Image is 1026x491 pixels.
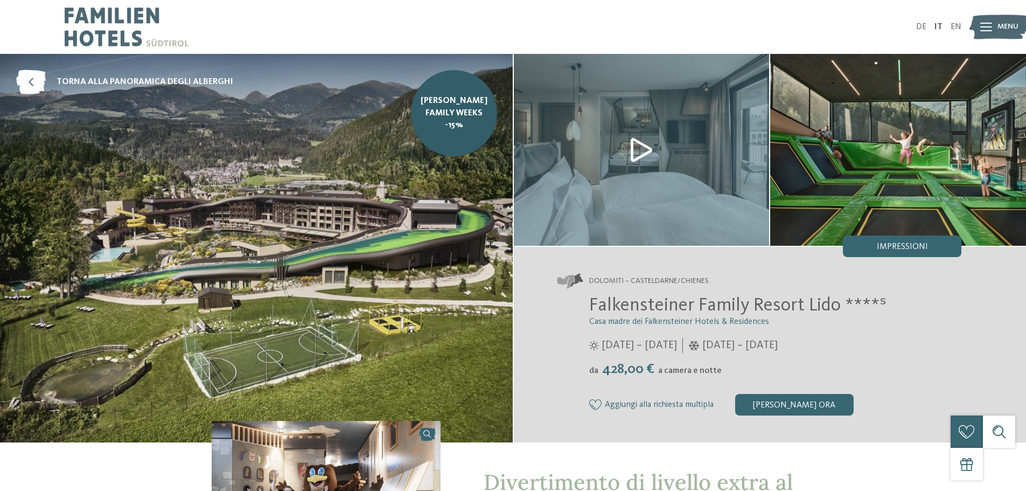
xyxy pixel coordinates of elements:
[770,54,1026,246] img: Il family hotel a Chienes dal fascino particolare
[934,23,943,31] a: IT
[589,317,769,326] span: Casa madre dei Falkensteiner Hotels & Residences
[877,243,928,251] span: Impressioni
[589,276,709,287] span: Dolomiti – Casteldarne/Chienes
[702,338,778,353] span: [DATE] – [DATE]
[658,366,722,375] span: a camera e notte
[602,338,677,353] span: [DATE] – [DATE]
[16,70,233,94] a: torna alla panoramica degli alberghi
[997,22,1018,32] span: Menu
[57,76,233,88] span: torna alla panoramica degli alberghi
[589,296,887,315] span: Falkensteiner Family Resort Lido ****ˢ
[605,400,714,410] span: Aggiungi alla richiesta multipla
[411,70,497,156] a: [PERSON_NAME] Family Weeks -15%
[735,394,854,416] div: [PERSON_NAME] ora
[599,362,657,376] span: 428,00 €
[589,366,598,375] span: da
[916,23,926,31] a: DE
[419,95,489,131] span: [PERSON_NAME] Family Weeks -15%
[514,54,770,246] img: Il family hotel a Chienes dal fascino particolare
[951,23,961,31] a: EN
[688,341,700,350] i: Orari d'apertura inverno
[589,341,599,350] i: Orari d'apertura estate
